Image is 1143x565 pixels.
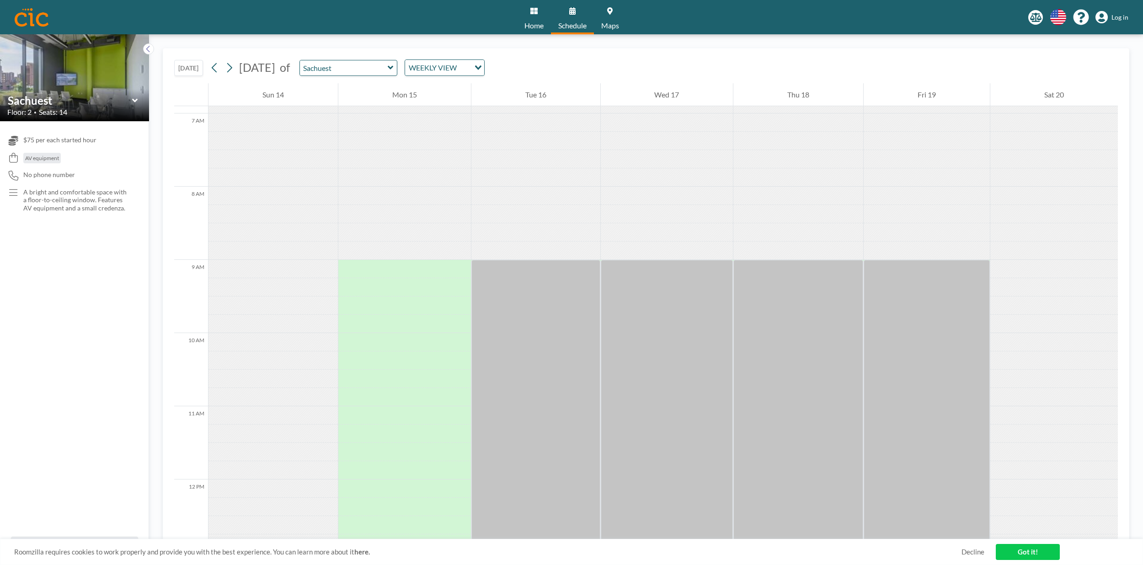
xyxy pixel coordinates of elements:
[1111,13,1128,22] span: Log in
[239,60,275,74] span: [DATE]
[601,22,619,29] span: Maps
[558,22,587,29] span: Schedule
[174,479,208,553] div: 12 PM
[174,260,208,333] div: 9 AM
[34,109,37,115] span: •
[25,155,59,161] span: AV equipment
[8,94,132,107] input: Sachuest
[23,188,131,212] p: A bright and comfortable space with a floor-to-ceiling window. Features AV equipment and a small ...
[407,62,459,74] span: WEEKLY VIEW
[14,548,961,556] span: Roomzilla requires cookies to work properly and provide you with the best experience. You can lea...
[405,60,484,75] div: Search for option
[354,548,370,556] a: here.
[601,83,733,106] div: Wed 17
[338,83,471,106] div: Mon 15
[7,108,32,117] span: Floor: 2
[15,8,48,27] img: organization-logo
[459,62,469,74] input: Search for option
[996,544,1060,560] a: Got it!
[174,113,208,187] div: 7 AM
[1095,11,1128,24] a: Log in
[300,60,388,75] input: Sachuest
[280,60,290,75] span: of
[174,333,208,406] div: 10 AM
[11,537,138,554] button: All resources
[961,548,984,556] a: Decline
[23,171,75,179] span: No phone number
[39,108,67,117] span: Seats: 14
[990,83,1118,106] div: Sat 20
[208,83,338,106] div: Sun 14
[524,22,544,29] span: Home
[733,83,863,106] div: Thu 18
[23,136,96,144] span: $75 per each started hour
[864,83,990,106] div: Fri 19
[174,60,203,76] button: [DATE]
[471,83,600,106] div: Tue 16
[174,406,208,479] div: 11 AM
[174,187,208,260] div: 8 AM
